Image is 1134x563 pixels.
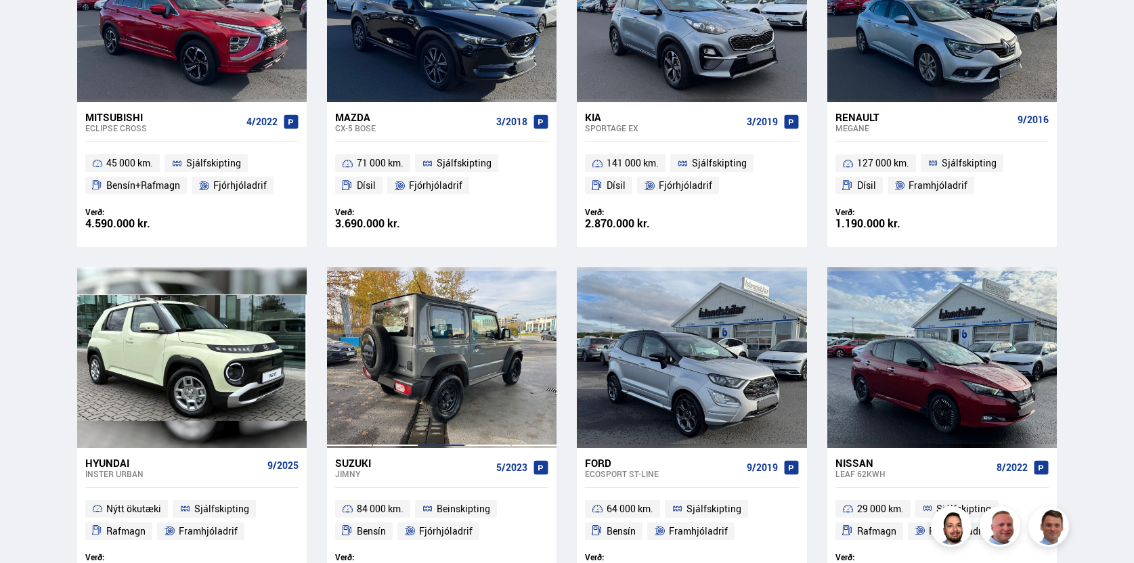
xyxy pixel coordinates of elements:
div: Sportage EX [585,123,741,133]
div: Inster URBAN [85,469,262,478]
div: Suzuki [335,457,491,469]
div: 1.190.000 kr. [835,218,942,229]
div: CX-5 BOSE [335,123,491,133]
span: 141 000 km. [607,155,659,171]
div: Verð: [835,207,942,217]
span: Fjórhjóladrif [659,177,712,194]
div: Mazda [335,111,491,123]
span: Sjálfskipting [692,155,747,171]
a: Mazda CX-5 BOSE 3/2018 71 000 km. Sjálfskipting Dísil Fjórhjóladrif Verð: 3.690.000 kr. [327,102,557,247]
span: Beinskipting [437,501,490,517]
a: Renault Megane 9/2016 127 000 km. Sjálfskipting Dísil Framhjóladrif Verð: 1.190.000 kr. [827,102,1057,247]
span: Dísil [607,177,626,194]
img: nhp88E3Fdnt1Opn2.png [933,508,974,549]
div: Verð: [835,552,942,562]
span: 127 000 km. [857,155,909,171]
span: 3/2019 [747,116,778,127]
div: 3.690.000 kr. [335,218,442,229]
div: Leaf 62KWH [835,469,991,478]
div: Verð: [85,207,192,217]
span: 9/2019 [747,462,778,473]
div: Eclipse CROSS [85,123,241,133]
span: 4/2022 [246,116,278,127]
div: Jimny [335,469,491,478]
span: 45 000 km. [106,155,153,171]
span: Framhjóladrif [909,177,967,194]
span: Sjálfskipting [186,155,241,171]
div: Renault [835,111,1012,123]
img: FbJEzSuNWCJXmdc-.webp [1030,508,1071,549]
div: 2.870.000 kr. [585,218,692,229]
button: Opna LiveChat spjallviðmót [11,5,51,46]
div: Verð: [85,552,192,562]
div: 4.590.000 kr. [85,218,192,229]
span: Fjórhjóladrif [409,177,462,194]
span: Framhjóladrif [669,523,728,539]
span: Sjálfskipting [936,501,991,517]
div: Ford [585,457,741,469]
span: 64 000 km. [607,501,653,517]
div: Kia [585,111,741,123]
a: Kia Sportage EX 3/2019 141 000 km. Sjálfskipting Dísil Fjórhjóladrif Verð: 2.870.000 kr. [577,102,806,247]
span: Fjórhjóladrif [213,177,267,194]
span: 71 000 km. [357,155,404,171]
div: Mitsubishi [85,111,241,123]
span: Bensín+Rafmagn [106,177,180,194]
span: Sjálfskipting [437,155,492,171]
span: Sjálfskipting [194,501,249,517]
span: Fjórhjóladrif [419,523,473,539]
span: Rafmagn [857,523,896,539]
span: 5/2023 [496,462,527,473]
div: Verð: [585,552,692,562]
span: Dísil [357,177,376,194]
div: Hyundai [85,457,262,469]
span: Framhjóladrif [179,523,238,539]
span: 84 000 km. [357,501,404,517]
span: Dísil [857,177,876,194]
span: Sjálfskipting [686,501,741,517]
div: Verð: [335,207,442,217]
span: 29 000 km. [857,501,904,517]
span: 9/2016 [1018,114,1049,125]
span: Nýtt ökutæki [106,501,161,517]
img: siFngHWaQ9KaOqBr.png [982,508,1022,549]
div: Megane [835,123,1012,133]
span: 8/2022 [997,462,1028,473]
div: Verð: [585,207,692,217]
div: Nissan [835,457,991,469]
span: 9/2025 [267,460,299,471]
a: Mitsubishi Eclipse CROSS 4/2022 45 000 km. Sjálfskipting Bensín+Rafmagn Fjórhjóladrif Verð: 4.590... [77,102,307,247]
span: Sjálfskipting [942,155,997,171]
div: Verð: [335,552,442,562]
span: Rafmagn [106,523,146,539]
span: Framhjóladrif [929,523,988,539]
span: Bensín [607,523,636,539]
div: EcoSport ST-LINE [585,469,741,478]
span: 3/2018 [496,116,527,127]
span: Bensín [357,523,386,539]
